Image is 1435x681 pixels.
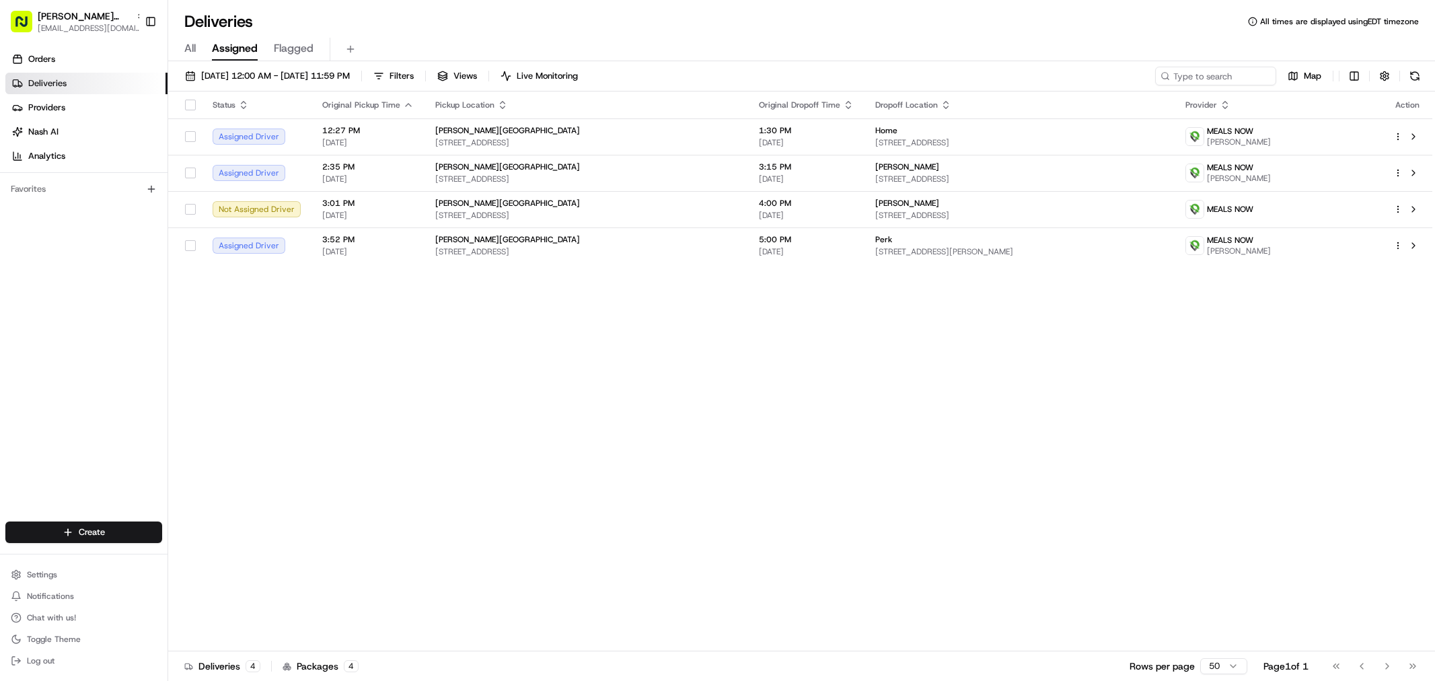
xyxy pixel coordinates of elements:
[1207,173,1271,184] span: [PERSON_NAME]
[5,630,162,649] button: Toggle Theme
[517,70,578,82] span: Live Monitoring
[5,587,162,606] button: Notifications
[1405,67,1424,85] button: Refresh
[322,210,414,221] span: [DATE]
[1186,128,1204,145] img: melas_now_logo.png
[435,100,494,110] span: Pickup Location
[759,125,854,136] span: 1:30 PM
[875,210,1164,221] span: [STREET_ADDRESS]
[5,121,168,143] a: Nash AI
[435,210,737,221] span: [STREET_ADDRESS]
[759,162,854,172] span: 3:15 PM
[322,125,414,136] span: 12:27 PM
[1282,67,1327,85] button: Map
[212,40,258,57] span: Assigned
[28,150,65,162] span: Analytics
[875,174,1164,184] span: [STREET_ADDRESS]
[1185,100,1217,110] span: Provider
[184,11,253,32] h1: Deliveries
[179,67,356,85] button: [DATE] 12:00 AM - [DATE] 11:59 PM
[435,137,737,148] span: [STREET_ADDRESS]
[1304,70,1321,82] span: Map
[759,100,840,110] span: Original Dropoff Time
[390,70,414,82] span: Filters
[28,102,65,114] span: Providers
[875,125,897,136] span: Home
[875,137,1164,148] span: [STREET_ADDRESS]
[213,100,235,110] span: Status
[759,137,854,148] span: [DATE]
[875,100,938,110] span: Dropoff Location
[344,660,359,672] div: 4
[5,73,168,94] a: Deliveries
[201,70,350,82] span: [DATE] 12:00 AM - [DATE] 11:59 PM
[875,246,1164,257] span: [STREET_ADDRESS][PERSON_NAME]
[5,145,168,167] a: Analytics
[494,67,584,85] button: Live Monitoring
[5,522,162,543] button: Create
[274,40,314,57] span: Flagged
[1186,237,1204,254] img: melas_now_logo.png
[435,198,580,209] span: [PERSON_NAME][GEOGRAPHIC_DATA]
[322,162,414,172] span: 2:35 PM
[759,246,854,257] span: [DATE]
[27,569,57,580] span: Settings
[1263,659,1309,673] div: Page 1 of 1
[1207,126,1253,137] span: MEALS NOW
[875,234,892,245] span: Perk
[184,659,260,673] div: Deliveries
[1207,162,1253,173] span: MEALS NOW
[184,40,196,57] span: All
[322,198,414,209] span: 3:01 PM
[453,70,477,82] span: Views
[28,77,67,89] span: Deliveries
[435,162,580,172] span: [PERSON_NAME][GEOGRAPHIC_DATA]
[1207,235,1253,246] span: MEALS NOW
[875,162,939,172] span: [PERSON_NAME]
[27,655,54,666] span: Log out
[27,612,76,623] span: Chat with us!
[431,67,483,85] button: Views
[79,526,105,538] span: Create
[322,234,414,245] span: 3:52 PM
[5,178,162,200] div: Favorites
[1393,100,1422,110] div: Action
[1260,16,1419,27] span: All times are displayed using EDT timezone
[38,9,131,23] button: [PERSON_NAME][GEOGRAPHIC_DATA]
[5,565,162,584] button: Settings
[322,246,414,257] span: [DATE]
[1186,164,1204,182] img: melas_now_logo.png
[5,97,168,118] a: Providers
[28,53,55,65] span: Orders
[246,660,260,672] div: 4
[1130,659,1195,673] p: Rows per page
[435,174,737,184] span: [STREET_ADDRESS]
[28,126,59,138] span: Nash AI
[5,608,162,627] button: Chat with us!
[322,100,400,110] span: Original Pickup Time
[38,23,145,34] button: [EMAIL_ADDRESS][DOMAIN_NAME]
[759,198,854,209] span: 4:00 PM
[759,234,854,245] span: 5:00 PM
[875,198,939,209] span: [PERSON_NAME]
[5,5,139,38] button: [PERSON_NAME][GEOGRAPHIC_DATA][EMAIL_ADDRESS][DOMAIN_NAME]
[435,246,737,257] span: [STREET_ADDRESS]
[322,174,414,184] span: [DATE]
[759,174,854,184] span: [DATE]
[283,659,359,673] div: Packages
[322,137,414,148] span: [DATE]
[27,634,81,645] span: Toggle Theme
[367,67,420,85] button: Filters
[759,210,854,221] span: [DATE]
[1207,204,1253,215] span: MEALS NOW
[435,125,580,136] span: [PERSON_NAME][GEOGRAPHIC_DATA]
[5,48,168,70] a: Orders
[1207,137,1271,147] span: [PERSON_NAME]
[27,591,74,602] span: Notifications
[1155,67,1276,85] input: Type to search
[1186,201,1204,218] img: melas_now_logo.png
[1207,246,1271,256] span: [PERSON_NAME]
[5,651,162,670] button: Log out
